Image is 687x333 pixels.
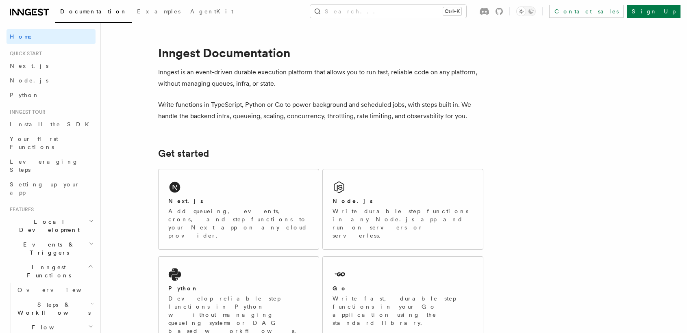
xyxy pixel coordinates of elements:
[158,45,483,60] h1: Inngest Documentation
[132,2,185,22] a: Examples
[627,5,680,18] a: Sign Up
[168,197,203,205] h2: Next.js
[10,32,33,41] span: Home
[55,2,132,23] a: Documentation
[60,8,127,15] span: Documentation
[14,301,91,317] span: Steps & Workflows
[7,109,46,115] span: Inngest tour
[7,117,96,132] a: Install the SDK
[549,5,624,18] a: Contact sales
[7,29,96,44] a: Home
[7,88,96,102] a: Python
[333,294,473,327] p: Write fast, durable step functions in your Go application using the standard library.
[333,207,473,240] p: Write durable step functions in any Node.js app and run on servers or serverless.
[158,67,483,89] p: Inngest is an event-driven durable execution platform that allows you to run fast, reliable code ...
[14,297,96,320] button: Steps & Workflows
[7,154,96,177] a: Leveraging Steps
[168,207,309,240] p: Add queueing, events, crons, and step functions to your Next app on any cloud provider.
[7,58,96,73] a: Next.js
[322,169,483,250] a: Node.jsWrite durable step functions in any Node.js app and run on servers or serverless.
[443,7,461,15] kbd: Ctrl+K
[7,73,96,88] a: Node.js
[158,148,209,159] a: Get started
[158,99,483,122] p: Write functions in TypeScript, Python or Go to power background and scheduled jobs, with steps bu...
[10,63,48,69] span: Next.js
[7,260,96,283] button: Inngest Functions
[158,169,319,250] a: Next.jsAdd queueing, events, crons, and step functions to your Next app on any cloud provider.
[10,181,80,196] span: Setting up your app
[7,177,96,200] a: Setting up your app
[310,5,466,18] button: Search...Ctrl+K
[10,158,78,173] span: Leveraging Steps
[190,8,233,15] span: AgentKit
[137,8,180,15] span: Examples
[7,237,96,260] button: Events & Triggers
[10,136,58,150] span: Your first Functions
[7,132,96,154] a: Your first Functions
[7,206,34,213] span: Features
[516,6,536,16] button: Toggle dark mode
[10,77,48,84] span: Node.js
[7,263,88,279] span: Inngest Functions
[168,284,198,292] h2: Python
[185,2,238,22] a: AgentKit
[7,214,96,237] button: Local Development
[10,92,39,98] span: Python
[14,283,96,297] a: Overview
[7,50,42,57] span: Quick start
[7,240,89,257] span: Events & Triggers
[333,197,373,205] h2: Node.js
[17,287,101,293] span: Overview
[7,218,89,234] span: Local Development
[333,284,347,292] h2: Go
[10,121,94,128] span: Install the SDK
